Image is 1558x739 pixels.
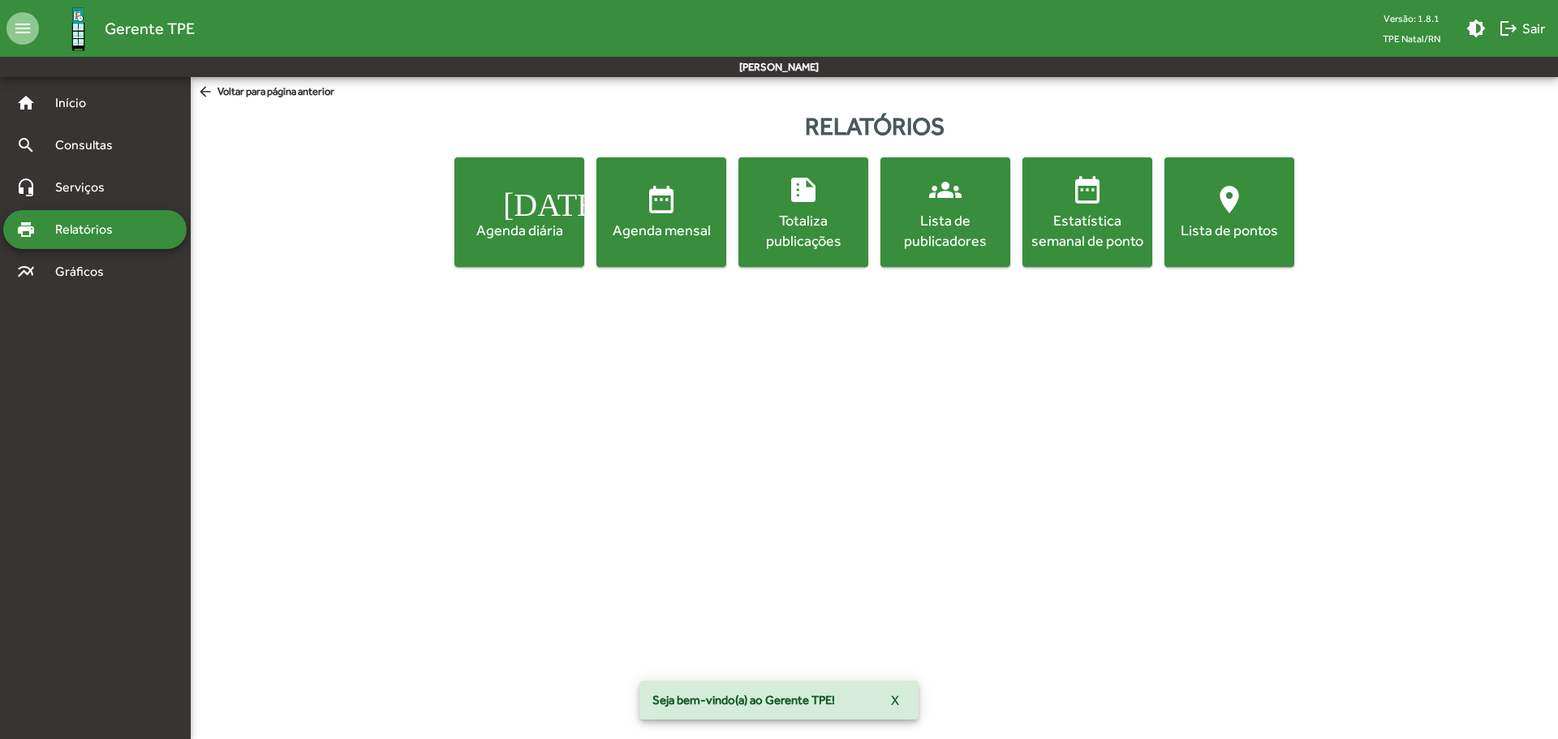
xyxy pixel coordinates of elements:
span: Seja bem-vindo(a) ao Gerente TPE! [652,692,835,708]
button: Estatística semanal de ponto [1022,157,1152,267]
mat-icon: print [16,220,36,239]
mat-icon: multiline_chart [16,262,36,281]
span: Consultas [45,135,134,155]
mat-icon: location_on [1213,183,1246,216]
div: Totaliza publicações [742,210,865,251]
span: TPE Natal/RN [1370,28,1453,49]
span: Voltar para página anterior [197,84,334,101]
mat-icon: date_range [1071,174,1104,206]
span: Início [45,93,110,113]
span: Gerente TPE [105,15,195,41]
button: Sair [1492,14,1552,43]
button: Lista de publicadores [880,157,1010,267]
mat-icon: search [16,135,36,155]
div: Versão: 1.8.1 [1370,8,1453,28]
div: Relatórios [191,108,1558,144]
span: Gráficos [45,262,126,281]
mat-icon: home [16,93,36,113]
mat-icon: headset_mic [16,178,36,197]
div: Agenda diária [458,220,581,240]
span: Serviços [45,178,127,197]
mat-icon: menu [6,12,39,45]
img: Logo [52,2,105,55]
div: Lista de publicadores [884,210,1007,251]
mat-icon: logout [1499,19,1518,38]
button: Agenda mensal [596,157,726,267]
mat-icon: [DATE] [503,183,536,216]
span: Relatórios [45,220,134,239]
mat-icon: brightness_medium [1466,19,1486,38]
span: X [891,685,899,715]
button: X [878,685,912,715]
div: Agenda mensal [600,220,723,240]
mat-icon: arrow_back [197,84,217,101]
div: Lista de pontos [1168,220,1291,240]
button: Totaliza publicações [738,157,868,267]
a: Gerente TPE [39,2,195,55]
mat-icon: date_range [645,183,678,216]
mat-icon: groups [929,174,962,206]
button: Agenda diária [454,157,584,267]
span: Sair [1499,14,1545,43]
button: Lista de pontos [1164,157,1294,267]
div: Estatística semanal de ponto [1026,210,1149,251]
mat-icon: summarize [787,174,820,206]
